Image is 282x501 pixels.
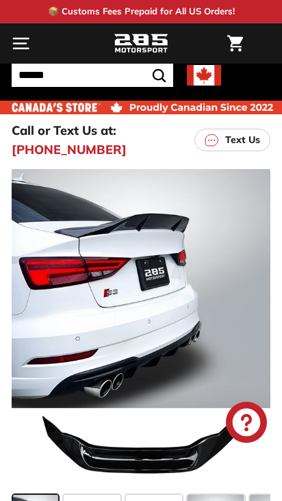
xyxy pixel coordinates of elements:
[194,129,270,151] a: Text Us
[220,24,250,63] a: Cart
[48,5,235,18] p: 📦 Customs Fees Prepaid for All US Orders!
[12,121,116,140] p: Call or Text Us at:
[222,402,271,446] inbox-online-store-chat: Shopify online store chat
[225,133,260,147] p: Text Us
[12,64,173,87] input: Search
[12,140,127,159] a: [PHONE_NUMBER]
[114,32,168,55] img: Logo_285_Motorsport_areodynamics_components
